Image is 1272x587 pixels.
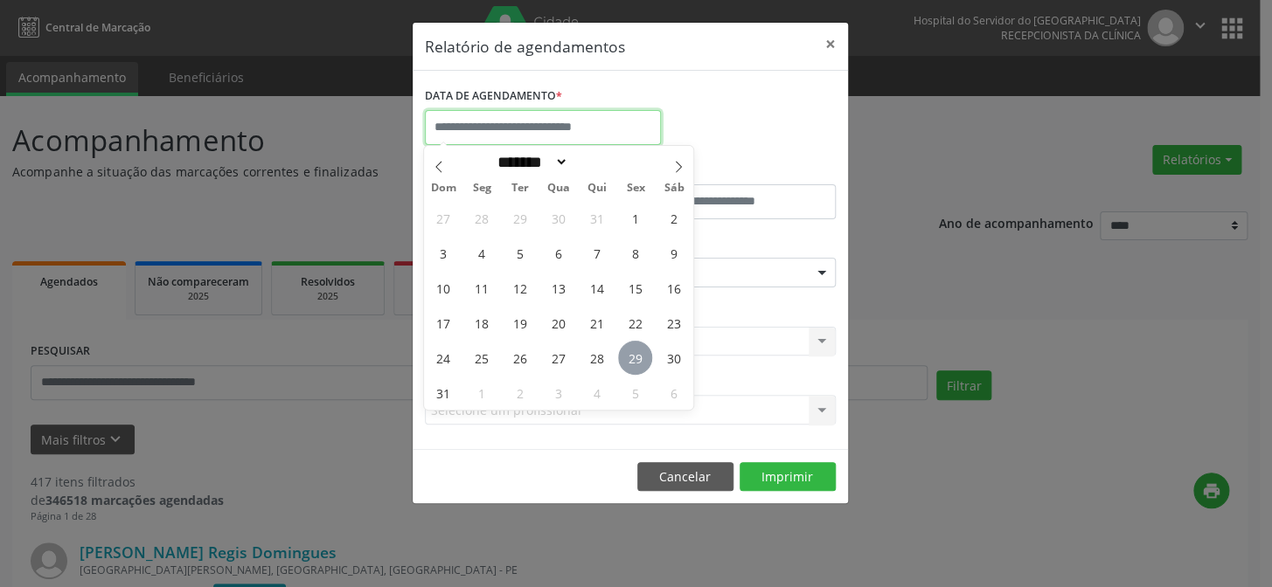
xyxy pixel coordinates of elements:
span: Agosto 7, 2025 [580,236,615,270]
span: Agosto 12, 2025 [504,271,538,305]
span: Agosto 29, 2025 [618,341,652,375]
span: Agosto 27, 2025 [542,341,576,375]
span: Agosto 14, 2025 [580,271,615,305]
button: Cancelar [637,462,733,492]
span: Agosto 11, 2025 [465,271,499,305]
span: Ter [501,183,539,194]
span: Setembro 6, 2025 [657,376,691,410]
span: Agosto 24, 2025 [427,341,461,375]
button: Imprimir [740,462,836,492]
span: Agosto 10, 2025 [427,271,461,305]
span: Julho 28, 2025 [465,201,499,235]
span: Agosto 19, 2025 [504,306,538,340]
span: Julho 29, 2025 [504,201,538,235]
span: Setembro 4, 2025 [580,376,615,410]
span: Agosto 5, 2025 [504,236,538,270]
span: Dom [424,183,462,194]
span: Agosto 21, 2025 [580,306,615,340]
span: Julho 30, 2025 [542,201,576,235]
button: Close [813,23,848,66]
span: Seg [462,183,501,194]
span: Agosto 3, 2025 [427,236,461,270]
span: Agosto 9, 2025 [657,236,691,270]
span: Agosto 18, 2025 [465,306,499,340]
span: Agosto 16, 2025 [657,271,691,305]
span: Agosto 31, 2025 [427,376,461,410]
span: Setembro 1, 2025 [465,376,499,410]
span: Julho 27, 2025 [427,201,461,235]
span: Agosto 22, 2025 [618,306,652,340]
span: Agosto 28, 2025 [580,341,615,375]
h5: Relatório de agendamentos [425,35,625,58]
span: Agosto 25, 2025 [465,341,499,375]
span: Qua [539,183,578,194]
span: Setembro 2, 2025 [504,376,538,410]
span: Agosto 8, 2025 [618,236,652,270]
span: Agosto 2, 2025 [657,201,691,235]
span: Agosto 30, 2025 [657,341,691,375]
span: Setembro 5, 2025 [618,376,652,410]
span: Agosto 15, 2025 [618,271,652,305]
label: ATÉ [635,157,836,184]
span: Agosto 23, 2025 [657,306,691,340]
span: Agosto 20, 2025 [542,306,576,340]
span: Sáb [655,183,693,194]
span: Agosto 17, 2025 [427,306,461,340]
span: Julho 31, 2025 [580,201,615,235]
span: Agosto 26, 2025 [504,341,538,375]
input: Year [568,153,626,171]
span: Qui [578,183,616,194]
span: Setembro 3, 2025 [542,376,576,410]
span: Agosto 13, 2025 [542,271,576,305]
span: Agosto 1, 2025 [618,201,652,235]
label: DATA DE AGENDAMENTO [425,83,562,110]
span: Sex [616,183,655,194]
span: Agosto 6, 2025 [542,236,576,270]
select: Month [491,153,568,171]
span: Agosto 4, 2025 [465,236,499,270]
